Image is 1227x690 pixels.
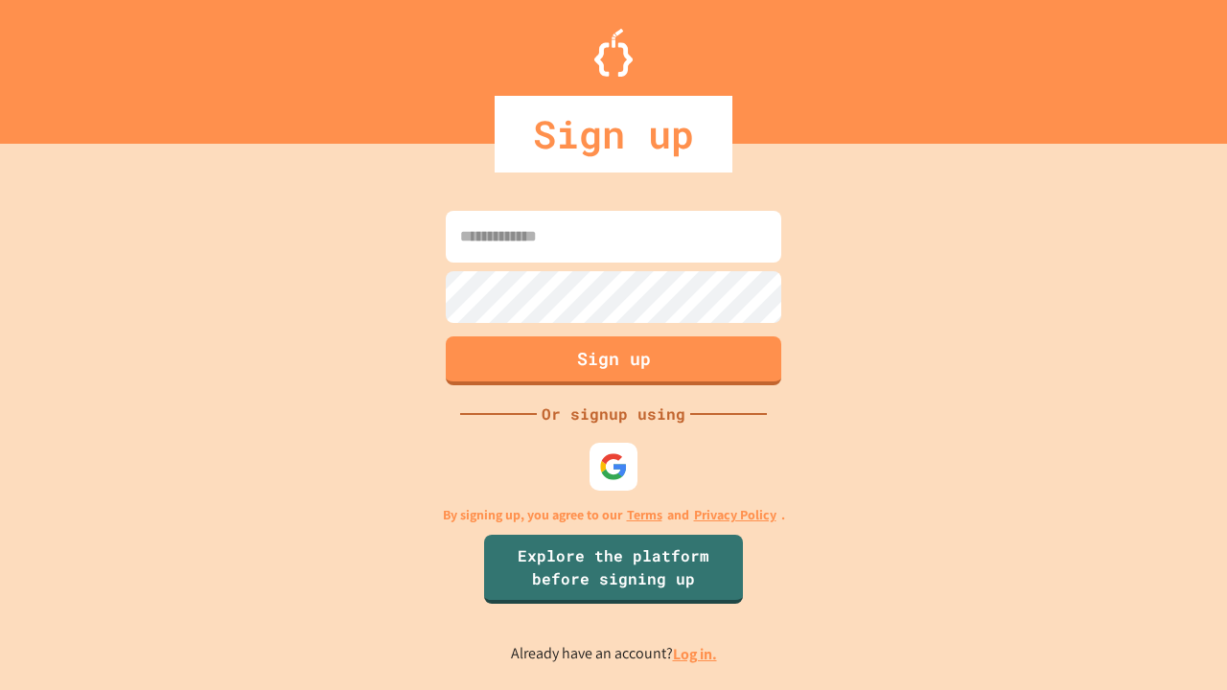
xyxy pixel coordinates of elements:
[446,336,781,385] button: Sign up
[537,402,690,425] div: Or signup using
[594,29,633,77] img: Logo.svg
[484,535,743,604] a: Explore the platform before signing up
[673,644,717,664] a: Log in.
[694,505,776,525] a: Privacy Policy
[495,96,732,172] div: Sign up
[627,505,662,525] a: Terms
[511,642,717,666] p: Already have an account?
[599,452,628,481] img: google-icon.svg
[443,505,785,525] p: By signing up, you agree to our and .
